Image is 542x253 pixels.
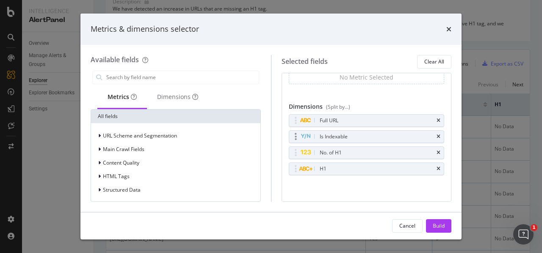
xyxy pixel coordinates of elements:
[289,146,445,159] div: No. of H1times
[392,219,423,233] button: Cancel
[289,162,445,175] div: H1times
[437,166,440,171] div: times
[531,224,537,231] span: 1
[103,132,177,139] span: URL Scheme and Segmentation
[91,110,260,123] div: All fields
[320,165,326,173] div: H1
[426,219,451,233] button: Build
[289,130,445,143] div: Is Indexabletimes
[103,186,141,193] span: Structured Data
[320,132,348,141] div: Is Indexable
[446,24,451,35] div: times
[289,114,445,127] div: Full URLtimes
[424,58,444,65] div: Clear All
[103,159,139,166] span: Content Quality
[437,134,440,139] div: times
[157,93,198,101] div: Dimensions
[103,200,152,207] span: Technical Duplicates
[320,116,338,125] div: Full URL
[289,102,445,114] div: Dimensions
[282,57,328,66] div: Selected fields
[437,118,440,123] div: times
[513,224,534,245] iframe: Intercom live chat
[433,222,445,229] div: Build
[91,24,199,35] div: Metrics & dimensions selector
[103,173,130,180] span: HTML Tags
[105,71,259,84] input: Search by field name
[108,93,137,101] div: Metrics
[320,148,342,157] div: No. of H1
[91,55,139,64] div: Available fields
[103,146,144,153] span: Main Crawl Fields
[80,14,462,239] div: modal
[399,222,415,229] div: Cancel
[417,55,451,69] button: Clear All
[437,150,440,155] div: times
[340,73,393,82] div: No Metric Selected
[326,103,350,110] div: (Split by...)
